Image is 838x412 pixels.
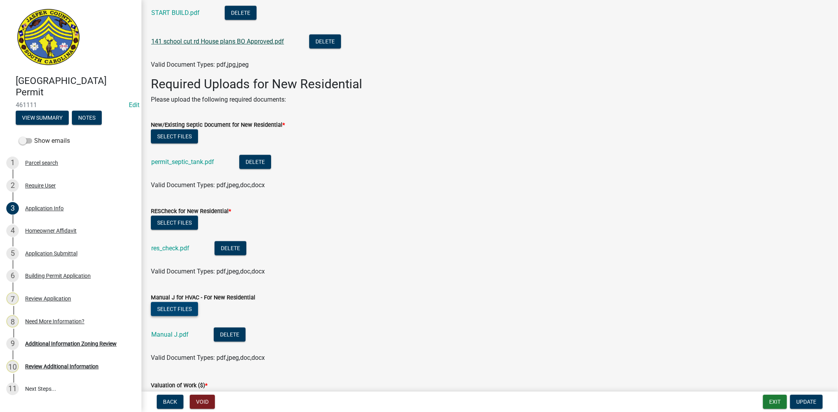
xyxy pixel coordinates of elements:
button: Delete [215,241,246,255]
label: New/Existing Septic Document for New Residential [151,122,285,128]
span: Back [163,399,177,405]
div: Application Info [25,206,64,211]
button: Delete [309,35,341,49]
a: START BUILD.pdf [151,9,200,16]
span: Update [796,399,816,405]
a: permit_septic_tank.pdf [151,158,214,166]
button: Delete [225,6,257,20]
h2: Required Uploads for New Residential [151,77,829,91]
wm-modal-confirm: Delete Document [309,38,341,46]
label: Manual J for HVAC - For New Residential [151,295,255,301]
button: Delete [214,328,246,342]
p: Please upload the following required documents: [151,95,829,104]
a: res_check.pdf [151,244,189,252]
wm-modal-confirm: Notes [72,115,102,121]
div: 6 [6,270,19,282]
div: Additional Information Zoning Review [25,341,117,346]
span: 461111 [16,101,126,109]
span: Valid Document Types: pdf,jpeg,doc,docx [151,181,265,189]
button: Select files [151,302,198,316]
div: 10 [6,360,19,373]
wm-modal-confirm: Edit Application Number [129,101,139,109]
h4: [GEOGRAPHIC_DATA] Permit [16,75,135,98]
button: Select files [151,129,198,144]
a: Manual J.pdf [151,331,189,338]
div: Review Additional Information [25,364,99,369]
a: 141 school cut rd House plans BO Approved.pdf [151,38,284,45]
div: Require User [25,183,56,188]
label: Show emails [19,136,70,146]
button: View Summary [16,111,69,125]
wm-modal-confirm: Delete Document [239,159,271,166]
div: Application Submittal [25,251,77,256]
a: Edit [129,101,139,109]
div: Need More Information? [25,319,84,324]
div: Parcel search [25,160,58,166]
span: Valid Document Types: pdf,jpeg,doc,docx [151,268,265,275]
button: Select files [151,216,198,230]
button: Void [190,395,215,409]
button: Exit [763,395,787,409]
img: Jasper County, South Carolina [16,8,81,67]
div: 5 [6,247,19,260]
div: 2 [6,179,19,192]
div: 3 [6,202,19,215]
span: Valid Document Types: pdf,jpg,jpeg [151,61,249,68]
div: 9 [6,337,19,350]
button: Notes [72,111,102,125]
div: Review Application [25,296,71,301]
wm-modal-confirm: Summary [16,115,69,121]
div: 4 [6,224,19,237]
span: Valid Document Types: pdf,jpeg,doc,docx [151,354,265,361]
wm-modal-confirm: Delete Document [225,10,257,17]
label: Valuation of Work ($) [151,383,207,388]
div: 1 [6,157,19,169]
button: Delete [239,155,271,169]
div: 7 [6,292,19,305]
wm-modal-confirm: Delete Document [215,245,246,252]
button: Back [157,395,183,409]
div: Homeowner Affidavit [25,228,77,233]
div: Building Permit Application [25,273,91,279]
button: Update [790,395,823,409]
div: 8 [6,315,19,328]
wm-modal-confirm: Delete Document [214,331,246,339]
div: 11 [6,383,19,395]
label: RESCheck for New Residential [151,209,231,214]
